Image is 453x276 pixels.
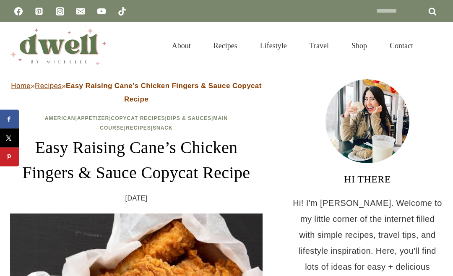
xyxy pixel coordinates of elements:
[100,115,228,131] a: Main Course
[66,82,262,103] strong: Easy Raising Cane’s Chicken Fingers & Sauce Copycat Recipe
[52,3,68,20] a: Instagram
[93,3,110,20] a: YouTube
[45,115,228,131] span: | | | | | |
[249,31,298,60] a: Lifestyle
[298,31,340,60] a: Travel
[111,115,165,121] a: Copycat Recipes
[11,82,262,103] span: » »
[10,26,107,65] img: DWELL by michelle
[125,192,148,205] time: [DATE]
[161,31,424,60] nav: Primary Navigation
[378,31,424,60] a: Contact
[11,82,31,90] a: Home
[10,135,263,185] h1: Easy Raising Cane’s Chicken Fingers & Sauce Copycat Recipe
[126,125,151,131] a: Recipes
[31,3,47,20] a: Pinterest
[292,172,443,187] h3: HI THERE
[72,3,89,20] a: Email
[77,115,109,121] a: Appetizer
[10,3,27,20] a: Facebook
[45,115,75,121] a: American
[167,115,211,121] a: Dips & Sauces
[340,31,378,60] a: Shop
[114,3,130,20] a: TikTok
[161,31,202,60] a: About
[202,31,249,60] a: Recipes
[429,39,443,53] button: View Search Form
[153,125,173,131] a: Snack
[35,82,62,90] a: Recipes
